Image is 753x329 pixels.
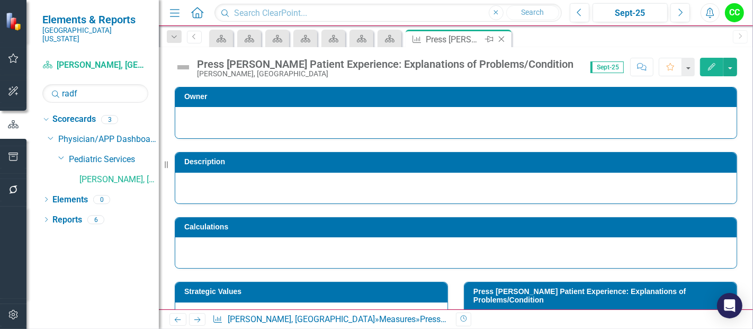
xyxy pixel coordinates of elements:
[420,314,718,324] div: Press [PERSON_NAME] Patient Experience: Explanations of Problems/Condition
[101,115,118,124] div: 3
[52,113,96,126] a: Scorecards
[596,7,664,20] div: Sept-25
[184,93,731,101] h3: Owner
[228,314,375,324] a: [PERSON_NAME], [GEOGRAPHIC_DATA]
[184,223,731,231] h3: Calculations
[184,288,442,296] h3: Strategic Values
[52,214,82,226] a: Reports
[42,26,148,43] small: [GEOGRAPHIC_DATA][US_STATE]
[197,58,573,70] div: Press [PERSON_NAME] Patient Experience: Explanations of Problems/Condition
[58,134,159,146] a: Physician/APP Dashboards
[426,33,482,46] div: Press [PERSON_NAME] Patient Experience: Explanations of Problems/Condition
[175,59,192,76] img: Not Defined
[379,314,416,324] a: Measures
[521,8,544,16] span: Search
[725,3,744,22] button: CC
[473,288,731,304] h3: Press [PERSON_NAME] Patient Experience: Explanations of Problems/Condition
[93,195,110,204] div: 0
[717,293,742,318] div: Open Intercom Messenger
[69,154,159,166] a: Pediatric Services
[52,194,88,206] a: Elements
[506,5,559,20] button: Search
[5,12,24,30] img: ClearPoint Strategy
[184,158,731,166] h3: Description
[212,314,448,326] div: » »
[42,13,148,26] span: Elements & Reports
[593,3,668,22] button: Sept-25
[79,174,159,186] a: [PERSON_NAME], [GEOGRAPHIC_DATA]
[87,215,104,224] div: 6
[214,4,562,22] input: Search ClearPoint...
[590,61,624,73] span: Sept-25
[197,70,573,78] div: [PERSON_NAME], [GEOGRAPHIC_DATA]
[42,84,148,103] input: Search Below...
[42,59,148,72] a: [PERSON_NAME], [GEOGRAPHIC_DATA]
